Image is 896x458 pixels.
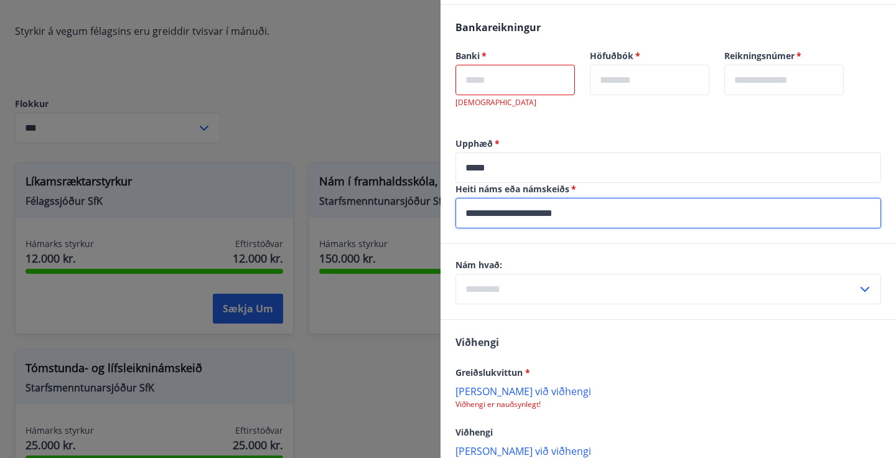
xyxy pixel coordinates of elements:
[455,21,541,34] span: Bankareikningur
[455,400,881,409] p: Viðhengi er nauðsynlegt!
[455,152,881,183] div: Upphæð
[590,50,709,62] label: Höfuðbók
[455,259,881,271] label: Nám hvað:
[455,444,881,457] p: [PERSON_NAME] við viðhengi
[455,138,881,150] label: Upphæð
[455,183,881,195] label: Heiti náms eða námskeiðs
[455,385,881,397] p: [PERSON_NAME] við viðhengi
[455,50,575,62] label: Banki
[455,198,881,228] div: Heiti náms eða námskeiðs
[724,50,844,62] label: Reikningsnúmer
[455,98,575,108] p: [DEMOGRAPHIC_DATA]
[455,367,530,378] span: Greiðslukvittun
[455,335,499,349] span: Viðhengi
[455,426,493,438] span: Viðhengi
